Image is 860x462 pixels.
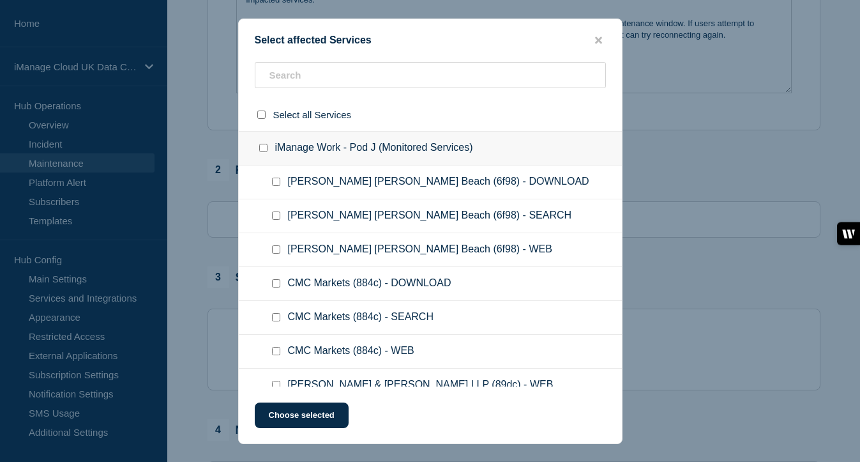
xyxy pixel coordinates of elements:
[272,178,280,186] input: Payne Hicks Beach (6f98) - DOWNLOAD checkbox
[272,245,280,254] input: Payne Hicks Beach (6f98) - WEB checkbox
[239,35,622,47] div: Select affected Services
[288,345,414,358] span: CMC Markets (884c) - WEB
[272,313,280,321] input: CMC Markets (884c) - SEARCH checkbox
[255,403,349,428] button: Choose selected
[288,243,552,256] span: [PERSON_NAME] [PERSON_NAME] Beach (6f98) - WEB
[288,277,451,290] span: CMC Markets (884c) - DOWNLOAD
[288,311,434,324] span: CMC Markets (884c) - SEARCH
[272,381,280,389] input: Thomson Snell & Passmore LLP (89dc) - WEB checkbox
[272,347,280,355] input: CMC Markets (884c) - WEB checkbox
[239,131,622,166] div: iManage Work - Pod J (Monitored Services)
[272,279,280,288] input: CMC Markets (884c) - DOWNLOAD checkbox
[288,176,589,189] span: [PERSON_NAME] [PERSON_NAME] Beach (6f98) - DOWNLOAD
[255,62,606,88] input: Search
[288,379,554,392] span: [PERSON_NAME] & [PERSON_NAME] LLP (89dc) - WEB
[288,210,572,222] span: [PERSON_NAME] [PERSON_NAME] Beach (6f98) - SEARCH
[257,111,266,119] input: select all checkbox
[272,212,280,220] input: Payne Hicks Beach (6f98) - SEARCH checkbox
[259,144,268,152] input: iManage Work - Pod J (Monitored Services) checkbox
[591,35,606,47] button: close button
[273,109,352,120] span: Select all Services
